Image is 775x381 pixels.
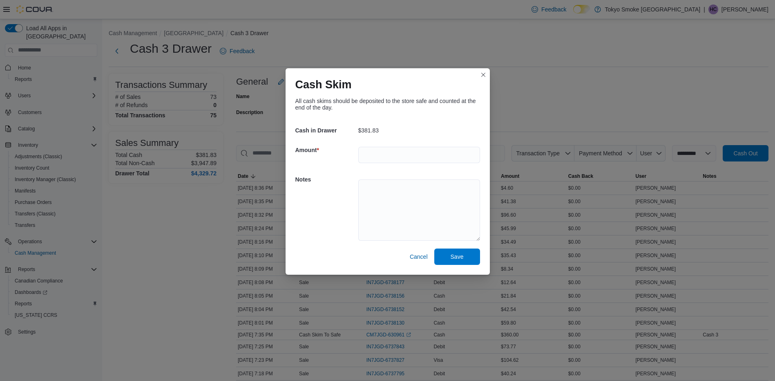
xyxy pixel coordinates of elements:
span: Save [451,253,464,261]
button: Closes this modal window [478,70,488,80]
h5: Amount [295,142,357,158]
button: Save [434,249,480,265]
span: Cancel [410,253,428,261]
button: Cancel [406,249,431,265]
h1: Cash Skim [295,78,352,91]
div: All cash skims should be deposited to the store safe and counted at the end of the day. [295,98,480,111]
h5: Cash in Drawer [295,122,357,139]
h5: Notes [295,171,357,188]
p: $381.83 [358,127,379,134]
